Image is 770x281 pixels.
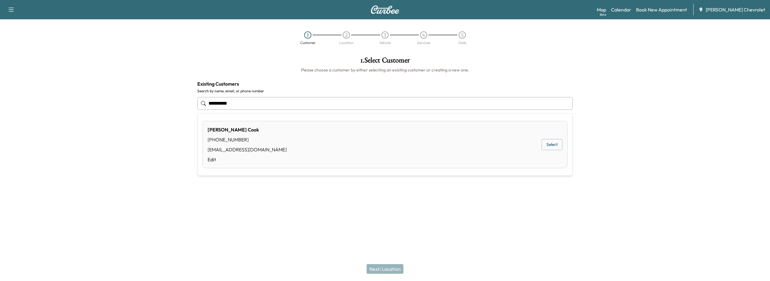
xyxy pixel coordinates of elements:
[597,6,606,13] a: MapBeta
[339,41,354,45] div: Location
[381,31,389,39] div: 3
[208,156,287,163] a: Edit
[208,126,287,133] div: [PERSON_NAME] Cook
[197,57,573,67] h1: 1 . Select Customer
[706,6,765,13] span: [PERSON_NAME] Chevrolet
[379,41,391,45] div: Vehicle
[197,67,573,73] h6: Please choose a customer by either selecting an existing customer or creating a new one.
[420,31,427,39] div: 4
[542,139,562,150] button: Select
[458,41,466,45] div: Date
[600,12,606,17] div: Beta
[417,41,430,45] div: Services
[208,146,287,153] div: [EMAIL_ADDRESS][DOMAIN_NAME]
[371,5,399,14] img: Curbee Logo
[304,31,311,39] div: 1
[197,89,573,93] label: Search by name, email, or phone number
[459,31,466,39] div: 5
[300,41,316,45] div: Customer
[611,6,631,13] a: Calendar
[197,80,573,87] h4: Existing Customers
[636,6,687,13] a: Book New Appointment
[208,136,287,143] div: [PHONE_NUMBER]
[343,31,350,39] div: 2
